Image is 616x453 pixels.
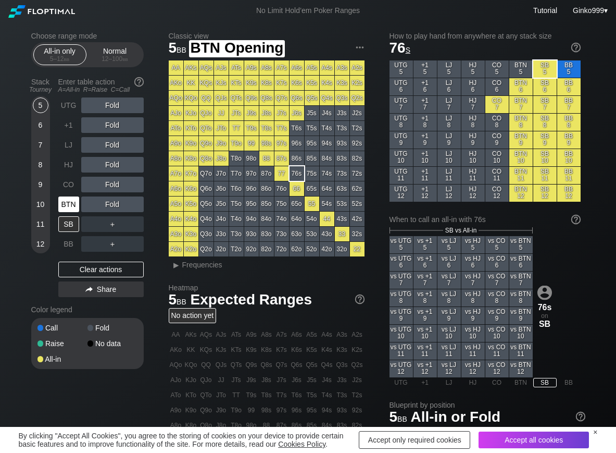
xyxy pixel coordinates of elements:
[335,227,349,241] div: 33
[274,60,289,75] div: A7s
[241,6,375,17] div: No Limit Hold’em Poker Ranges
[437,185,461,202] div: LJ 12
[354,42,366,53] img: ellipsis.fd386fe8.svg
[229,197,244,211] div: T5o
[259,181,274,196] div: 86o
[389,236,413,253] div: vs UTG 5
[335,121,349,136] div: T3s
[184,227,198,241] div: K3o
[320,91,334,105] div: Q4s
[169,32,364,40] h2: Classic view
[389,185,413,202] div: UTG 12
[169,121,183,136] div: ATo
[33,177,48,192] div: 9
[437,114,461,131] div: LJ 8
[413,131,437,149] div: +1 9
[533,96,557,113] div: SB 7
[85,287,93,292] img: share.864f2f62.svg
[33,197,48,212] div: 10
[229,106,244,120] div: JTs
[445,227,477,234] span: SB vs All-in
[413,185,437,202] div: +1 12
[33,157,48,173] div: 8
[214,76,229,90] div: KJs
[229,212,244,226] div: T4o
[229,181,244,196] div: T6o
[461,96,485,113] div: HJ 7
[305,76,319,90] div: K5s
[199,106,213,120] div: QJo
[335,151,349,166] div: 83s
[570,214,582,225] img: help.32db89a4.svg
[305,151,319,166] div: 85s
[461,114,485,131] div: HJ 8
[290,181,304,196] div: 66
[290,91,304,105] div: Q6s
[461,185,485,202] div: HJ 12
[537,285,552,300] img: icon-avatar.b40e07d9.svg
[485,167,509,184] div: CO 11
[485,96,509,113] div: CO 7
[575,411,586,422] img: help.32db89a4.svg
[461,167,485,184] div: HJ 11
[87,340,137,347] div: No data
[229,227,244,241] div: T3o
[184,242,198,256] div: K2o
[335,91,349,105] div: Q3s
[509,185,533,202] div: BTN 12
[169,136,183,151] div: A9o
[259,106,274,120] div: J8s
[58,216,79,232] div: SB
[305,106,319,120] div: J5s
[533,78,557,95] div: SB 6
[58,177,79,192] div: CO
[350,91,364,105] div: Q2s
[570,42,582,53] img: help.32db89a4.svg
[58,236,79,252] div: BB
[259,242,274,256] div: 82o
[274,197,289,211] div: 75o
[485,60,509,78] div: CO 5
[335,197,349,211] div: 53s
[199,181,213,196] div: Q6o
[199,121,213,136] div: QTo
[485,114,509,131] div: CO 8
[169,166,183,181] div: A7o
[244,60,259,75] div: A9s
[335,136,349,151] div: 93s
[305,136,319,151] div: 95s
[214,242,229,256] div: J2o
[244,106,259,120] div: J9s
[81,236,144,252] div: ＋
[533,149,557,166] div: SB 10
[274,106,289,120] div: J7s
[33,117,48,133] div: 6
[37,324,87,332] div: Call
[259,197,274,211] div: 85o
[557,149,581,166] div: BB 10
[199,227,213,241] div: Q3o
[509,96,533,113] div: BTN 7
[485,131,509,149] div: CO 9
[229,76,244,90] div: KTs
[573,6,604,15] span: Ginko999
[305,197,319,211] div: 55
[290,151,304,166] div: 86s
[389,114,413,131] div: UTG 8
[229,151,244,166] div: T8o
[93,55,137,63] div: 12 – 100
[350,212,364,226] div: 42s
[389,215,581,224] div: When to call an all-in with 76s
[461,131,485,149] div: HJ 9
[359,431,470,449] div: Accept only required cookies
[244,76,259,90] div: K9s
[259,91,274,105] div: Q8s
[485,149,509,166] div: CO 10
[259,76,274,90] div: K8s
[189,40,285,57] span: BTN Opening
[570,5,609,16] div: ▾
[169,242,183,256] div: A2o
[214,197,229,211] div: J5o
[335,76,349,90] div: K3s
[350,166,364,181] div: 72s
